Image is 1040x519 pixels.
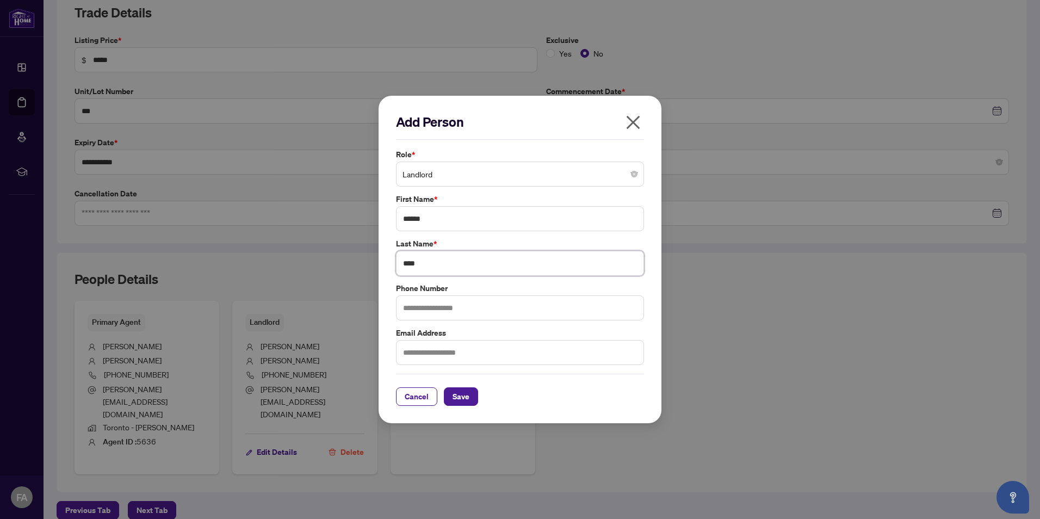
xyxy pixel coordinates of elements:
label: First Name [396,193,644,205]
span: Cancel [405,388,429,405]
h2: Add Person [396,113,644,131]
span: close-circle [631,171,637,177]
span: close [624,114,642,131]
label: Email Address [396,327,644,339]
button: Open asap [996,481,1029,514]
span: Landlord [403,164,637,184]
button: Cancel [396,387,437,406]
label: Phone Number [396,282,644,294]
label: Role [396,149,644,160]
span: Save [453,388,469,405]
button: Save [444,387,478,406]
label: Last Name [396,238,644,250]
